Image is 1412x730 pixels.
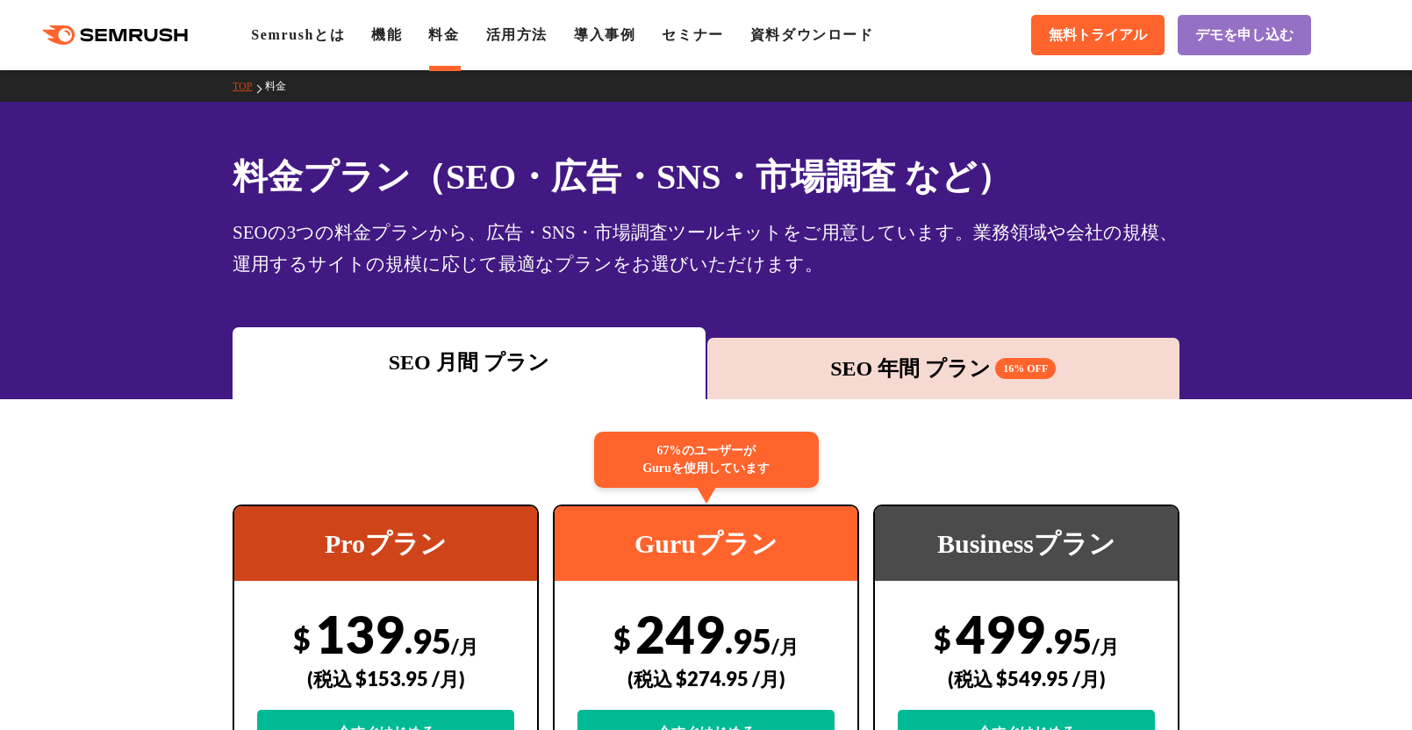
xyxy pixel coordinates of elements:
[234,506,537,581] div: Proプラン
[1256,662,1393,711] iframe: Help widget launcher
[257,648,514,710] div: (税込 $153.95 /月)
[934,620,951,656] span: $
[1092,634,1119,658] span: /月
[1031,15,1165,55] a: 無料トライアル
[233,80,265,92] a: TOP
[451,634,478,658] span: /月
[1195,26,1294,45] span: デモを申し込む
[241,347,697,378] div: SEO 月間 プラン
[1045,620,1092,661] span: .95
[995,358,1056,379] span: 16% OFF
[405,620,451,661] span: .95
[555,506,857,581] div: Guruプラン
[251,27,345,42] a: Semrushとは
[750,27,874,42] a: 資料ダウンロード
[428,27,459,42] a: 料金
[1049,26,1147,45] span: 無料トライアル
[898,648,1155,710] div: (税込 $549.95 /月)
[1178,15,1311,55] a: デモを申し込む
[725,620,771,661] span: .95
[233,217,1179,280] div: SEOの3つの料金プランから、広告・SNS・市場調査ツールキットをご用意しています。業務領域や会社の規模、運用するサイトの規模に応じて最適なプランをお選びいただけます。
[613,620,631,656] span: $
[371,27,402,42] a: 機能
[486,27,548,42] a: 活用方法
[771,634,799,658] span: /月
[574,27,635,42] a: 導入事例
[293,620,311,656] span: $
[233,151,1179,203] h1: 料金プラン（SEO・広告・SNS・市場調査 など）
[662,27,723,42] a: セミナー
[577,648,835,710] div: (税込 $274.95 /月)
[594,432,819,488] div: 67%のユーザーが Guruを使用しています
[875,506,1178,581] div: Businessプラン
[716,353,1172,384] div: SEO 年間 プラン
[265,80,299,92] a: 料金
